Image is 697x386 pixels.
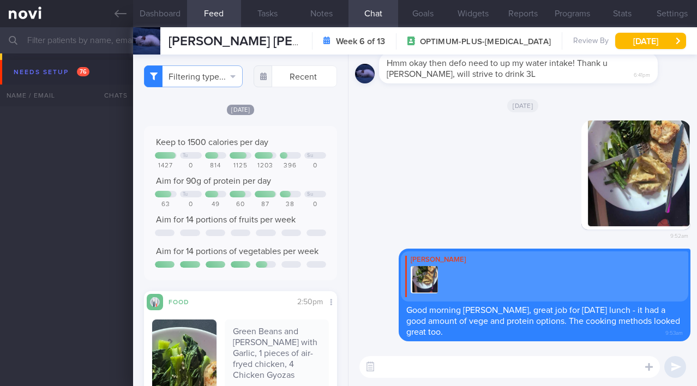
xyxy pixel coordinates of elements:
div: Tu [183,153,188,159]
div: 1427 [155,162,177,170]
span: 6:41pm [634,69,650,79]
div: 396 [280,162,302,170]
span: Hmm okay then defo need to up my water intake! Thank u [PERSON_NAME], will strive to drink 3L [387,59,608,79]
div: 0 [304,162,326,170]
div: Needs setup [11,65,92,80]
div: 49 [205,201,227,209]
div: 1125 [230,162,251,170]
div: 1203 [255,162,277,170]
div: [PERSON_NAME] [405,256,684,264]
span: 76 [77,67,89,76]
div: 0 [180,162,202,170]
span: Review By [573,37,609,46]
span: Aim for 14 portions of vegetables per week [156,247,319,256]
span: 9:53am [665,327,683,337]
span: Keep to 1500 calories per day [156,138,268,147]
img: Replying to photo by Mee Li [411,266,438,293]
div: 38 [280,201,302,209]
div: 63 [155,201,177,209]
span: Good morning [PERSON_NAME], great job for [DATE] lunch - it had a good amount of vege and protein... [406,306,680,336]
span: Aim for 14 portions of fruits per week [156,215,296,224]
div: Su [307,191,313,197]
strong: Week 6 of 13 [336,36,385,47]
div: 814 [205,162,227,170]
span: 2:50pm [297,298,323,306]
div: 87 [255,201,277,209]
div: Chats [89,85,133,106]
div: Food [163,297,207,306]
div: 0 [304,201,326,209]
div: Su [307,153,313,159]
span: OPTIMUM-PLUS-[MEDICAL_DATA] [420,37,551,47]
div: 60 [230,201,251,209]
div: 0 [180,201,202,209]
div: Tu [183,191,188,197]
button: [DATE] [615,33,686,49]
img: Photo by Mee Li [581,120,690,230]
span: Aim for 90g of protein per day [156,177,271,185]
button: Filtering type... [144,65,243,87]
span: 9:52am [670,230,688,240]
span: [PERSON_NAME] [PERSON_NAME] [169,35,375,48]
span: [DATE] [507,99,538,112]
span: [DATE] [227,105,254,115]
